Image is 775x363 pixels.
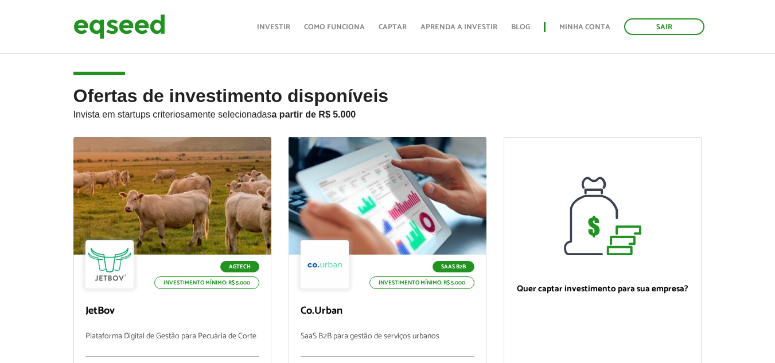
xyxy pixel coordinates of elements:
p: Quer captar investimento para sua empresa? [516,284,690,294]
a: Como funciona [304,24,365,31]
p: JetBov [85,305,259,318]
strong: a partir de R$ 5.000 [272,110,356,119]
p: Agtech [220,261,259,272]
a: Investir [257,24,290,31]
a: Aprenda a investir [420,24,497,31]
p: SaaS B2B [433,261,474,272]
img: EqSeed [73,11,165,42]
a: Blog [511,24,530,31]
p: Investimento mínimo: R$ 5.000 [369,276,474,289]
p: Invista em startups criteriosamente selecionadas [73,106,702,120]
a: Captar [379,24,407,31]
p: Investimento mínimo: R$ 5.000 [154,276,259,289]
h2: Ofertas de investimento disponíveis [73,86,702,137]
a: Minha conta [559,24,610,31]
a: Sair [624,18,704,35]
p: Co.Urban [301,305,474,318]
p: SaaS B2B para gestão de serviços urbanos [301,332,474,357]
p: Plataforma Digital de Gestão para Pecuária de Corte [85,332,259,357]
